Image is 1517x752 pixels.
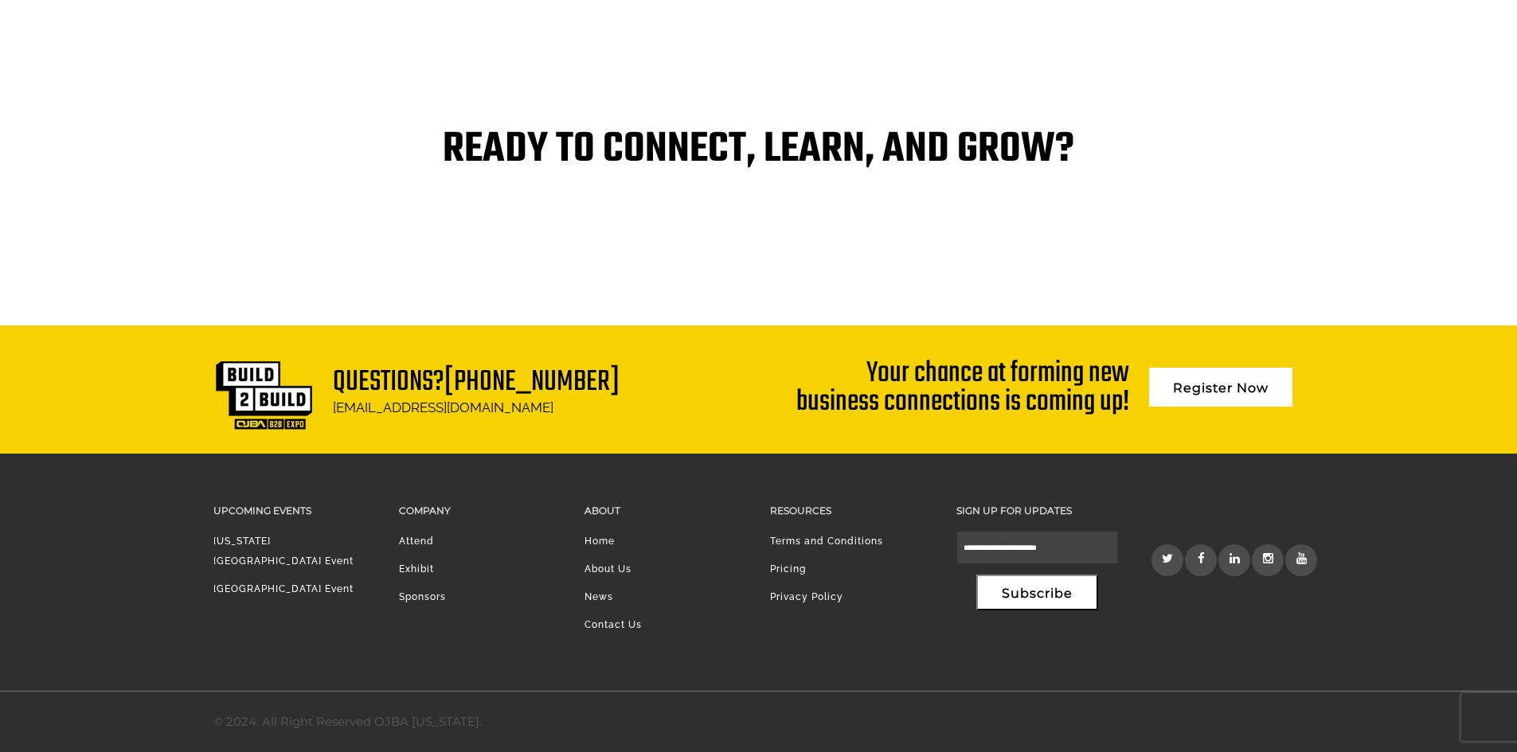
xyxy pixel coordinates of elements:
[585,619,642,630] a: Contact Us
[21,147,291,182] input: Enter your last name
[585,563,631,575] a: About Us
[770,591,843,602] a: Privacy Policy
[1149,368,1292,407] a: Register Now
[399,563,434,575] a: Exhibit
[976,575,1098,610] button: Subscribe
[261,8,299,46] div: Minimize live chat window
[213,125,1304,175] h1: READY TO CONNECT, LEARN, AND GROW?
[83,89,268,110] div: Leave a message
[791,360,1129,417] div: Your chance at forming new business connections is coming up!
[213,583,354,594] a: [GEOGRAPHIC_DATA] Event
[585,501,746,520] h3: About
[213,711,482,732] div: © 2024. All Right Reserved OJBA [US_STATE].
[233,490,289,512] em: Submit
[399,536,434,547] a: Attend
[333,368,620,396] h1: Questions?
[399,591,446,602] a: Sponsors
[770,501,932,520] h3: Resources
[333,399,553,415] a: [EMAIL_ADDRESS][DOMAIN_NAME]
[21,194,291,229] input: Enter your email address
[21,241,291,477] textarea: Type your message and click 'Submit'
[770,536,883,547] a: Terms and Conditions
[399,501,561,520] h3: Company
[444,360,620,405] a: [PHONE_NUMBER]
[213,501,375,520] h3: Upcoming Events
[770,563,806,575] a: Pricing
[956,501,1118,520] h3: Sign up for updates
